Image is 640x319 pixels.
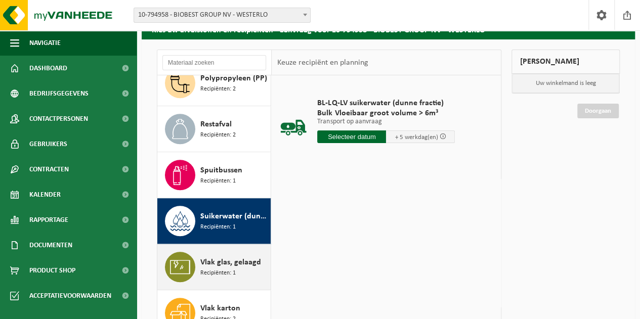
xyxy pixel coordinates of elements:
span: 10-794958 - BIOBEST GROUP NV - WESTERLO [134,8,311,23]
span: Recipiënten: 1 [200,268,236,278]
span: Product Shop [29,258,75,283]
span: + 5 werkdag(en) [395,134,438,141]
span: Contactpersonen [29,106,88,131]
span: Recipiënten: 1 [200,222,236,232]
div: [PERSON_NAME] [511,50,620,74]
span: Recipiënten: 2 [200,130,236,140]
span: Polypropyleen (PP) [200,72,267,84]
span: Suikerwater (dunne fractie) [200,210,268,222]
p: Uw winkelmand is leeg [512,74,619,93]
span: Bulk Vloeibaar groot volume > 6m³ [317,108,455,118]
span: BL-LQ-LV suikerwater (dunne fractie) [317,98,455,108]
span: Kalender [29,182,61,207]
button: Restafval Recipiënten: 2 [157,106,271,152]
span: Vlak karton [200,302,240,314]
span: Recipiënten: 2 [200,84,236,94]
span: Rapportage [29,207,68,233]
span: Documenten [29,233,72,258]
span: Dashboard [29,56,67,81]
span: Spuitbussen [200,164,242,176]
div: Keuze recipiënt en planning [272,50,373,75]
button: Spuitbussen Recipiënten: 1 [157,152,271,198]
p: Transport op aanvraag [317,118,455,125]
span: Acceptatievoorwaarden [29,283,111,308]
button: Vlak glas, gelaagd Recipiënten: 1 [157,244,271,290]
input: Materiaal zoeken [162,55,266,70]
span: Restafval [200,118,232,130]
button: Polypropyleen (PP) Recipiënten: 2 [157,60,271,106]
span: Vlak glas, gelaagd [200,256,261,268]
span: 10-794958 - BIOBEST GROUP NV - WESTERLO [134,8,310,22]
span: Navigatie [29,30,61,56]
span: Gebruikers [29,131,67,157]
a: Doorgaan [577,104,619,118]
input: Selecteer datum [317,130,386,143]
span: Contracten [29,157,69,182]
span: Recipiënten: 1 [200,176,236,186]
span: Bedrijfsgegevens [29,81,89,106]
button: Suikerwater (dunne fractie) Recipiënten: 1 [157,198,271,244]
